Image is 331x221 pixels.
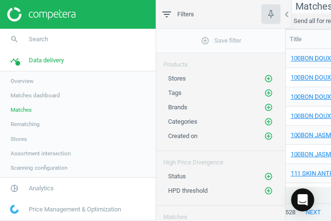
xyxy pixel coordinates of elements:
[264,74,273,83] button: add_circle_outline
[168,118,197,125] span: Categories
[5,30,24,48] i: search
[156,151,285,167] div: High Price Divergence
[264,74,273,83] i: add_circle_outline
[168,173,186,180] span: Status
[264,172,273,181] i: add_circle_outline
[168,104,187,111] span: Brands
[281,9,293,20] i: chevron_left
[156,31,285,50] button: add_circle_outlineSave filter
[295,204,331,221] button: next
[168,75,186,82] span: Stores
[264,117,273,127] button: add_circle_outline
[29,35,48,44] span: Search
[11,164,67,172] span: Scanning configuration
[201,36,241,45] span: Save filter
[5,51,24,70] i: timeline
[29,56,64,65] span: Data delivery
[264,117,273,126] i: add_circle_outline
[264,186,273,195] i: add_circle_outline
[11,120,40,128] span: Rematching
[11,106,32,114] span: Matches
[264,88,273,98] button: add_circle_outline
[264,103,273,112] button: add_circle_outline
[7,7,75,22] img: ajHJNr6hYgQAAAAASUVORK5CYII=
[168,187,208,194] span: HPD threshold
[168,132,197,140] span: Created on
[201,36,209,45] i: add_circle_outline
[168,89,182,96] span: Tags
[5,179,24,198] i: pie_chart_outlined
[29,205,121,214] span: Price Management & Optimization
[264,131,273,141] button: add_circle_outline
[264,172,273,181] button: add_circle_outline
[286,49,331,187] div: grid
[11,92,60,99] span: Matches dashboard
[264,132,273,140] i: add_circle_outline
[11,77,34,85] span: Overview
[276,208,295,217] span: / 22528
[291,188,314,211] div: Open Intercom Messenger
[11,135,27,143] span: Stores
[177,10,194,19] span: Filters
[264,186,273,196] button: add_circle_outline
[11,150,71,157] span: Assortment intersection
[264,89,273,97] i: add_circle_outline
[10,205,19,214] img: wGWNvw8QSZomAAAAABJRU5ErkJggg==
[156,53,285,69] div: Products
[264,103,273,112] i: add_circle_outline
[161,9,172,20] i: filter_list
[29,184,54,193] span: Analytics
